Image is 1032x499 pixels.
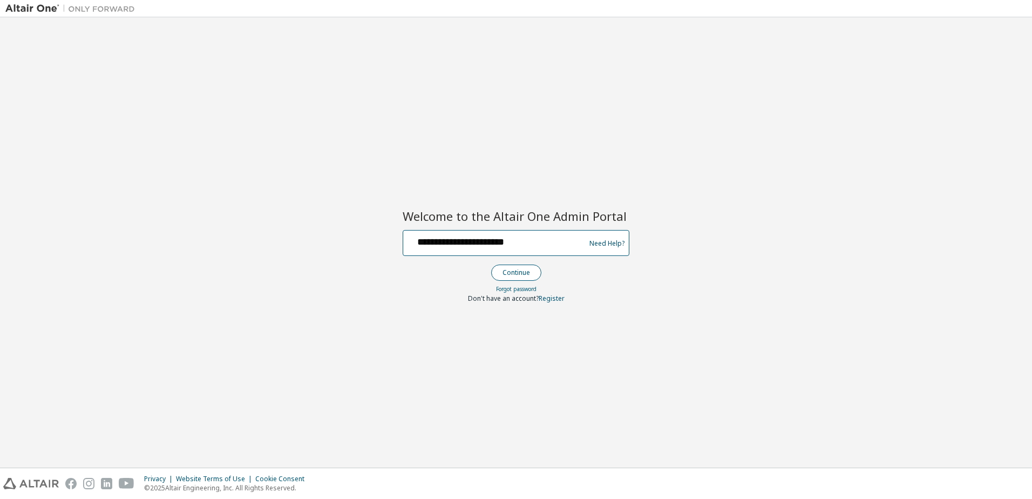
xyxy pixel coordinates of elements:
[5,3,140,14] img: Altair One
[403,208,629,224] h2: Welcome to the Altair One Admin Portal
[144,483,311,493] p: © 2025 Altair Engineering, Inc. All Rights Reserved.
[65,478,77,489] img: facebook.svg
[496,285,537,293] a: Forgot password
[539,294,565,303] a: Register
[3,478,59,489] img: altair_logo.svg
[491,265,541,281] button: Continue
[144,475,176,483] div: Privacy
[176,475,255,483] div: Website Terms of Use
[101,478,112,489] img: linkedin.svg
[255,475,311,483] div: Cookie Consent
[119,478,134,489] img: youtube.svg
[83,478,94,489] img: instagram.svg
[468,294,539,303] span: Don't have an account?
